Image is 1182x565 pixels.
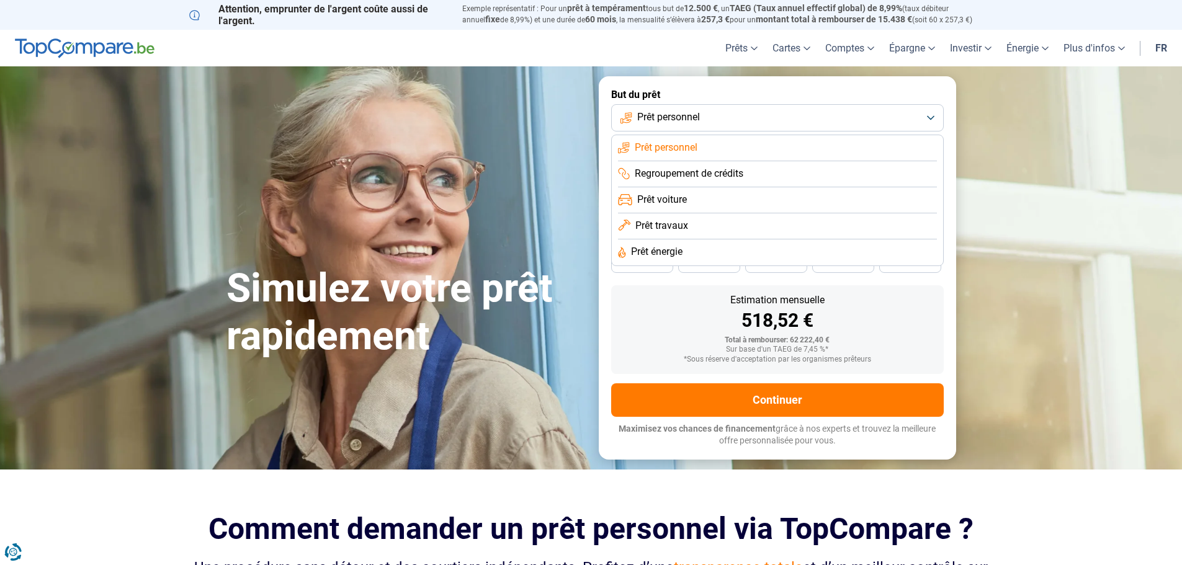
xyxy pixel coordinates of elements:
[635,167,743,180] span: Regroupement de crédits
[730,3,902,13] span: TAEG (Taux annuel effectif global) de 8,99%
[718,30,765,66] a: Prêts
[621,345,934,354] div: Sur base d'un TAEG de 7,45 %*
[585,14,616,24] span: 60 mois
[999,30,1056,66] a: Énergie
[631,245,683,259] span: Prêt énergie
[756,14,912,24] span: montant total à rembourser de 15.438 €
[763,260,790,267] span: 36 mois
[637,110,700,124] span: Prêt personnel
[189,512,993,546] h2: Comment demander un prêt personnel via TopCompare ?
[621,311,934,330] div: 518,52 €
[629,260,656,267] span: 48 mois
[15,38,154,58] img: TopCompare
[684,3,718,13] span: 12.500 €
[1148,30,1175,66] a: fr
[942,30,999,66] a: Investir
[765,30,818,66] a: Cartes
[611,104,944,131] button: Prêt personnel
[621,336,934,345] div: Total à rembourser: 62 222,40 €
[635,219,688,233] span: Prêt travaux
[567,3,646,13] span: prêt à tempérament
[701,14,730,24] span: 257,3 €
[1056,30,1132,66] a: Plus d'infos
[621,295,934,305] div: Estimation mensuelle
[818,30,882,66] a: Comptes
[635,141,697,154] span: Prêt personnel
[619,424,776,434] span: Maximisez vos chances de financement
[882,30,942,66] a: Épargne
[485,14,500,24] span: fixe
[830,260,857,267] span: 30 mois
[611,89,944,100] label: But du prêt
[189,3,447,27] p: Attention, emprunter de l'argent coûte aussi de l'argent.
[637,193,687,207] span: Prêt voiture
[611,383,944,417] button: Continuer
[696,260,723,267] span: 42 mois
[611,423,944,447] p: grâce à nos experts et trouvez la meilleure offre personnalisée pour vous.
[621,355,934,364] div: *Sous réserve d'acceptation par les organismes prêteurs
[462,3,993,25] p: Exemple représentatif : Pour un tous but de , un (taux débiteur annuel de 8,99%) et une durée de ...
[226,265,584,360] h1: Simulez votre prêt rapidement
[897,260,924,267] span: 24 mois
